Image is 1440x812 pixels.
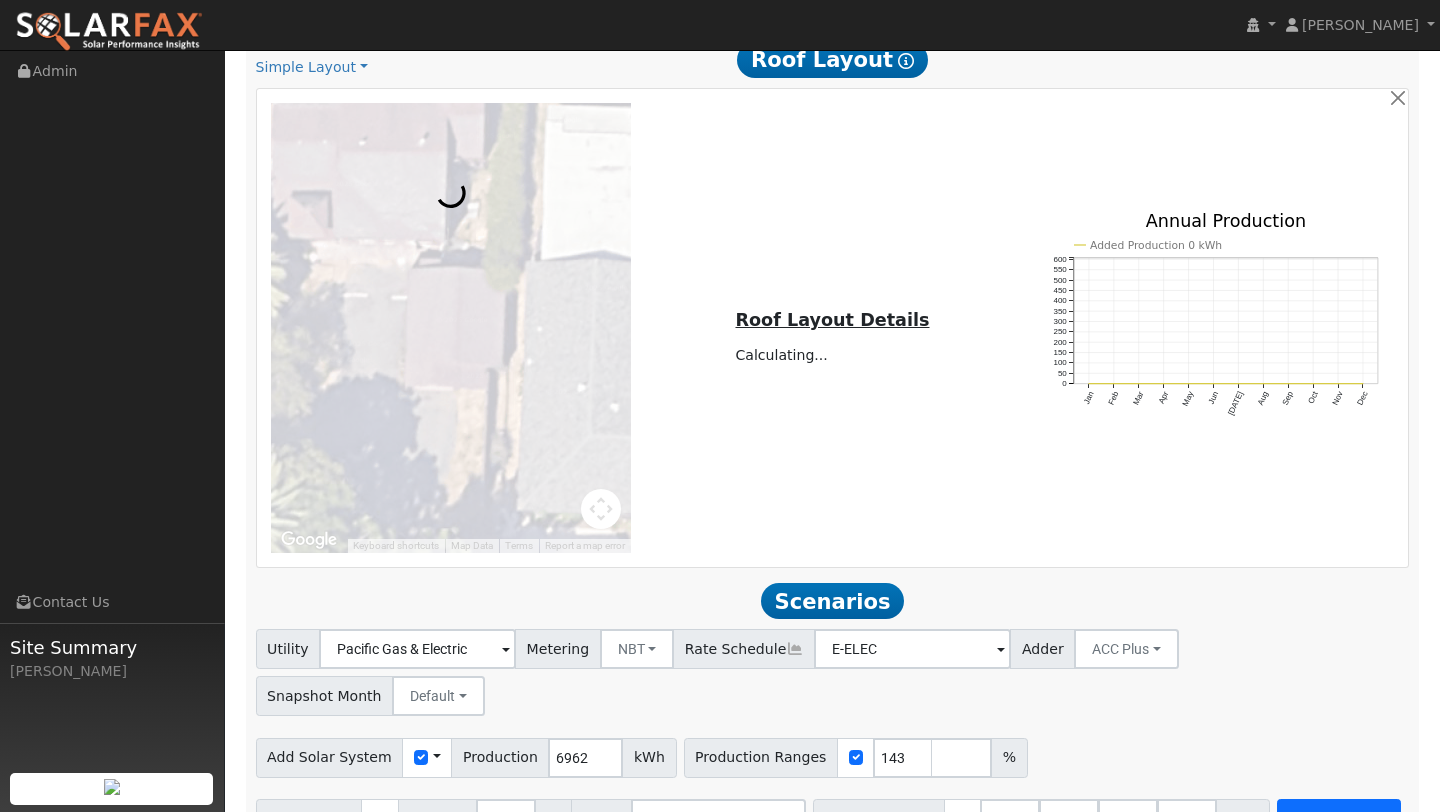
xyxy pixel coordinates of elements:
text: Dec [1356,390,1370,407]
span: Adder [1010,629,1075,669]
input: Select a Rate Schedule [814,629,1011,669]
text: May [1181,390,1196,408]
span: Rate Schedule [673,629,815,669]
text: Jun [1207,390,1221,406]
text: Oct [1307,390,1321,406]
span: Roof Layout [737,42,928,78]
span: % [991,738,1027,778]
td: Calculating... [732,341,933,369]
text: 600 [1053,255,1067,264]
text: Mar [1132,390,1146,407]
button: ACC Plus [1074,629,1179,669]
text: Sep [1281,390,1295,407]
span: Scenarios [761,583,904,619]
text: 200 [1053,338,1067,347]
text: Added Production 0 kWh [1090,239,1222,252]
text: 0 [1062,379,1067,388]
text: 300 [1053,317,1067,326]
a: Simple Layout [256,57,368,78]
text: Jan [1082,390,1096,406]
circle: onclick="" [1262,382,1265,385]
circle: onclick="" [1212,382,1215,385]
img: SolarFax [15,11,203,53]
text: [DATE] [1227,390,1246,417]
text: Nov [1331,390,1345,407]
span: kWh [622,738,676,778]
text: 250 [1053,328,1067,337]
circle: onclick="" [1112,382,1115,385]
button: Default [392,676,485,716]
text: 150 [1053,348,1067,357]
button: NBT [600,629,675,669]
span: Site Summary [10,634,214,661]
i: Show Help [898,53,914,69]
span: Production Ranges [684,738,838,778]
text: 50 [1058,369,1067,378]
text: 400 [1053,296,1067,305]
circle: onclick="" [1362,382,1365,385]
span: [PERSON_NAME] [1302,17,1419,33]
circle: onclick="" [1337,382,1340,385]
span: Production [451,738,549,778]
input: Select a Utility [319,629,516,669]
text: 500 [1053,276,1067,285]
div: [PERSON_NAME] [10,661,214,682]
text: Aug [1256,390,1270,407]
span: Add Solar System [256,738,404,778]
text: 100 [1053,359,1067,368]
circle: onclick="" [1237,382,1240,385]
circle: onclick="" [1312,382,1315,385]
span: Snapshot Month [256,676,394,716]
span: Utility [256,629,321,669]
img: retrieve [104,779,120,795]
text: Feb [1107,390,1121,407]
circle: onclick="" [1287,382,1290,385]
text: 550 [1053,265,1067,274]
text: Annual Production [1146,211,1307,231]
text: 450 [1053,286,1067,295]
circle: onclick="" [1187,382,1190,385]
text: 350 [1053,307,1067,316]
circle: onclick="" [1162,382,1165,385]
circle: onclick="" [1087,382,1090,385]
circle: onclick="" [1137,382,1140,385]
u: Roof Layout Details [735,310,929,330]
text: Apr [1157,390,1171,405]
span: Metering [515,629,601,669]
